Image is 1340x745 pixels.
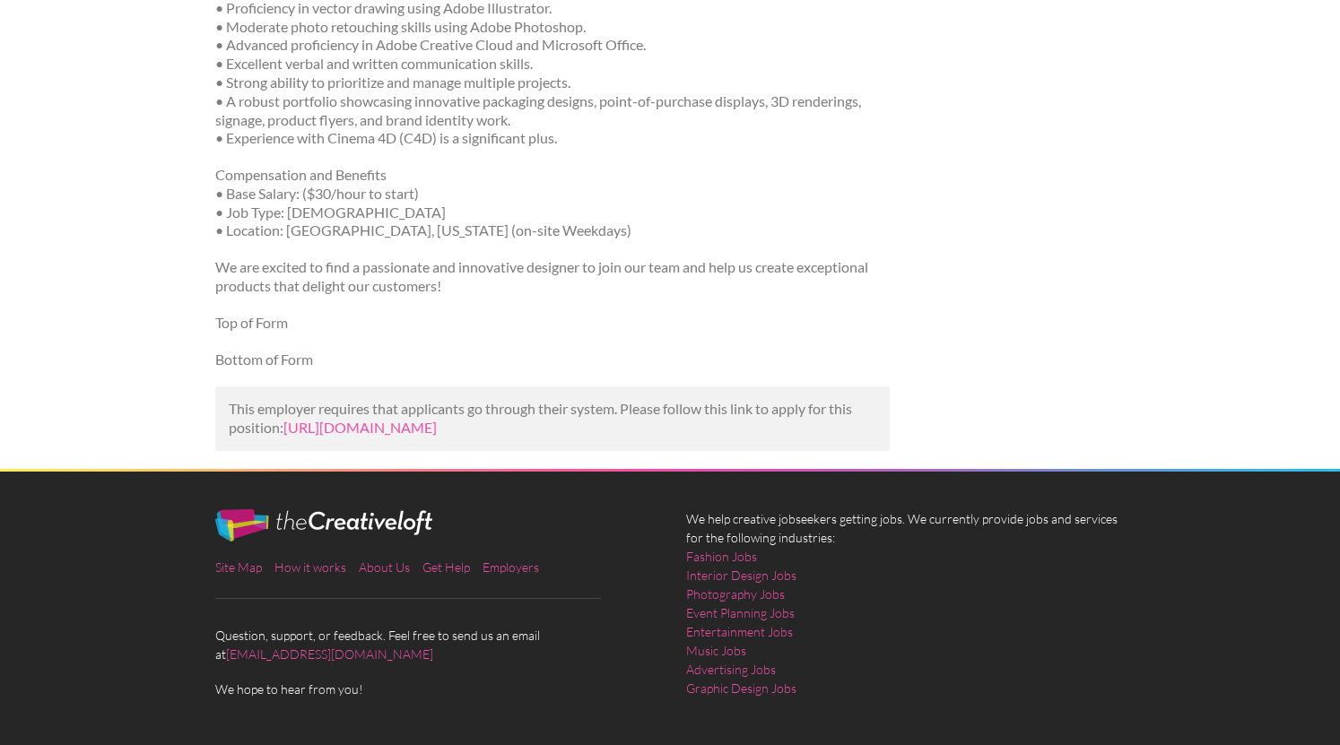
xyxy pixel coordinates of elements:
[215,680,655,698] span: We hope to hear from you!
[686,603,795,622] a: Event Planning Jobs
[215,509,432,541] img: The Creative Loft
[686,585,785,603] a: Photography Jobs
[422,559,470,575] a: Get Help
[686,622,793,641] a: Entertainment Jobs
[686,679,796,697] a: Graphic Design Jobs
[215,258,891,296] p: We are excited to find a passionate and innovative designer to join our team and help us create e...
[670,509,1141,712] div: We help creative jobseekers getting jobs. We currently provide jobs and services for the followin...
[274,559,346,575] a: How it works
[215,351,891,369] p: Bottom of Form
[686,547,757,566] a: Fashion Jobs
[229,400,877,437] p: This employer requires that applicants go through their system. Please follow this link to apply ...
[686,566,796,585] a: Interior Design Jobs
[686,641,746,660] a: Music Jobs
[215,166,891,240] p: Compensation and Benefits • Base Salary: ($30/hour to start) • Job Type: [DEMOGRAPHIC_DATA] • Loc...
[199,509,670,698] div: Question, support, or feedback. Feel free to send us an email at
[215,559,262,575] a: Site Map
[686,660,776,679] a: Advertising Jobs
[483,559,539,575] a: Employers
[215,314,891,333] p: Top of Form
[359,559,410,575] a: About Us
[226,646,433,662] a: [EMAIL_ADDRESS][DOMAIN_NAME]
[283,419,437,436] a: [URL][DOMAIN_NAME]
